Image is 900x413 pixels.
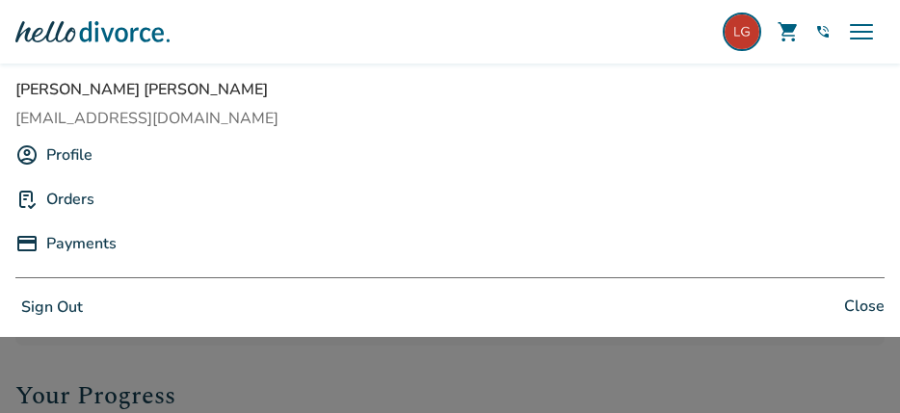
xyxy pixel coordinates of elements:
[846,16,877,47] span: menu
[15,232,39,255] img: P
[46,137,93,173] a: Profile
[46,225,117,262] a: Payments
[15,108,885,129] span: [EMAIL_ADDRESS][DOMAIN_NAME]
[723,13,761,51] img: lgonzalez-ratchev@sobrato.org
[815,24,831,39] a: phone_in_talk
[777,20,800,43] span: shopping_cart
[15,188,39,211] img: P
[15,143,39,167] img: A
[15,294,89,322] button: Sign Out
[15,79,885,100] span: [PERSON_NAME] [PERSON_NAME]
[844,294,885,322] span: Close
[804,321,900,413] iframe: Chat Widget
[46,181,94,218] a: Orders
